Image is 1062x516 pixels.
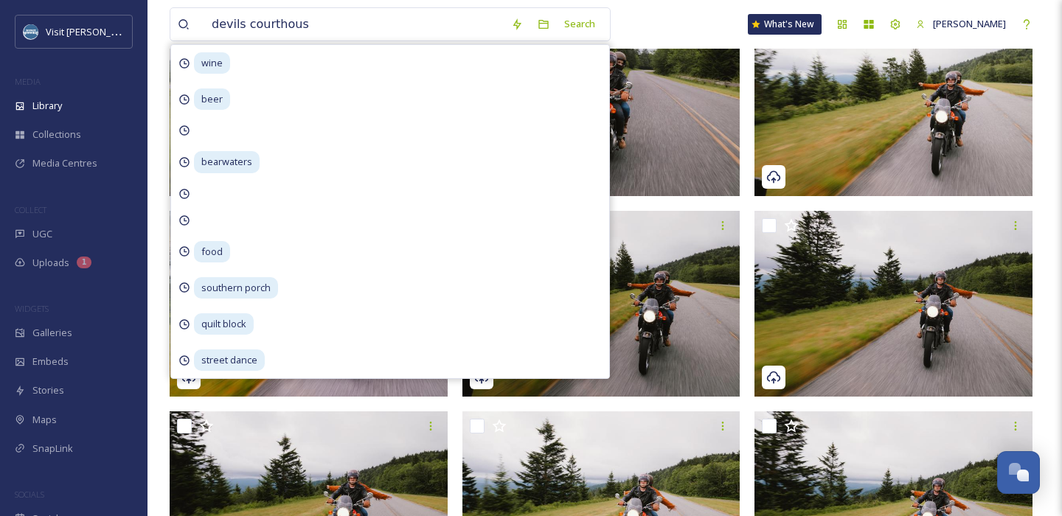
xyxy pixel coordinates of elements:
[32,442,73,456] span: SnapLink
[32,227,52,241] span: UGC
[32,256,69,270] span: Uploads
[170,11,448,197] img: 062025 3386 visit haywood day 5.jpg
[204,8,504,41] input: Search your library
[15,204,46,215] span: COLLECT
[32,99,62,113] span: Library
[24,24,38,39] img: images.png
[194,151,260,172] span: bearwaters
[909,10,1013,38] a: [PERSON_NAME]
[194,88,230,110] span: beer
[194,277,278,299] span: southern porch
[46,24,139,38] span: Visit [PERSON_NAME]
[15,303,49,314] span: WIDGETS
[32,326,72,340] span: Galleries
[194,349,265,371] span: street dance
[194,52,230,74] span: wine
[194,241,230,262] span: food
[77,257,91,268] div: 1
[933,17,1006,30] span: [PERSON_NAME]
[15,489,44,500] span: SOCIALS
[32,355,69,369] span: Embeds
[557,10,603,38] div: Search
[32,156,97,170] span: Media Centres
[170,211,448,397] img: 062025 3344 visit haywood day 5-Edit-2.jpg
[754,211,1032,397] img: 062025 3298 visit haywood day 5.jpg
[748,14,822,35] a: What's New
[15,76,41,87] span: MEDIA
[997,451,1040,494] button: Open Chat
[194,313,254,335] span: quilt block
[32,128,81,142] span: Collections
[754,11,1032,197] img: 062025 3345 visit haywood day 5.jpg
[32,413,57,427] span: Maps
[32,383,64,397] span: Stories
